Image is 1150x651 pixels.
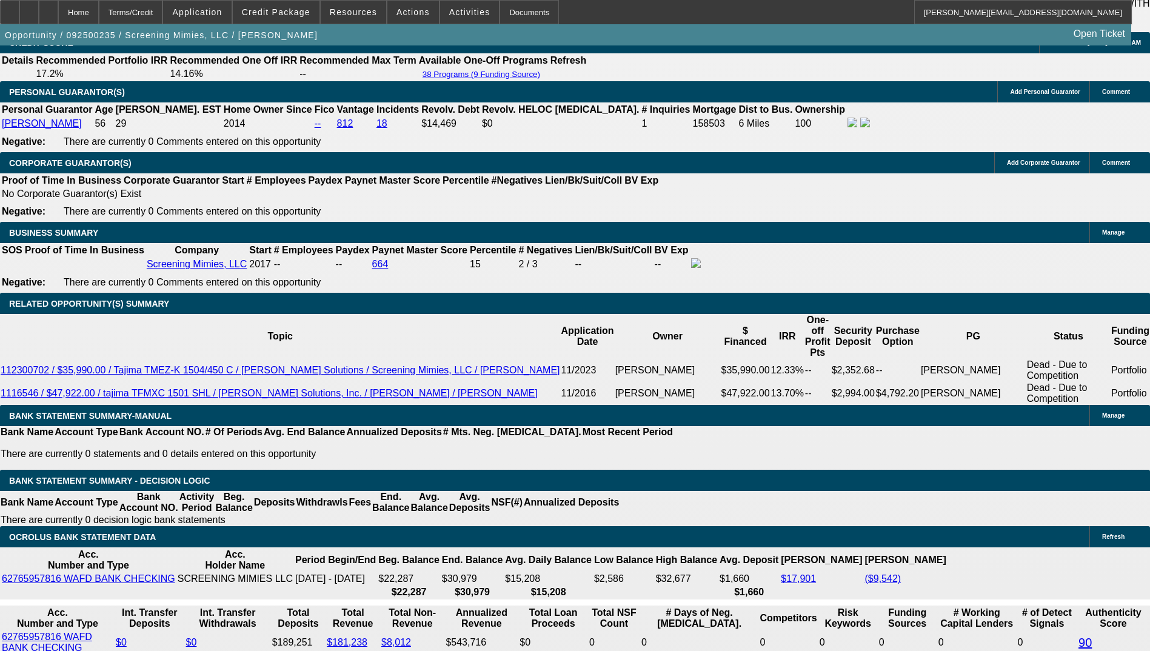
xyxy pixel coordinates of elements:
th: Status [1026,314,1111,359]
a: 812 [337,118,353,129]
a: Screening Mimies, LLC [147,259,247,269]
th: Avg. Deposit [719,549,779,572]
th: Sum of the Total NSF Count and Total Overdraft Fee Count from Ocrolus [589,607,640,630]
b: Vantage [337,104,374,115]
td: 1 [641,117,690,130]
b: Negative: [2,206,45,216]
b: BV Exp [624,175,658,185]
span: There are currently 0 Comments entered on this opportunity [64,206,321,216]
td: 13.70% [771,382,804,405]
td: Dead - Due to Competition [1026,359,1111,382]
button: Resources [321,1,386,24]
th: Avg. Deposits [449,491,491,514]
span: -- [274,259,281,269]
a: ($9,542) [865,573,901,584]
b: Paynet Master Score [372,245,467,255]
th: Activity Period [179,491,215,514]
th: End. Balance [441,549,503,572]
th: Acc. Number and Type [1,607,114,630]
b: Percentile [443,175,489,185]
b: Negative: [2,136,45,147]
th: Risk Keywords [819,607,877,630]
span: PERSONAL GUARANTOR(S) [9,87,125,97]
td: -- [875,359,920,382]
span: Credit Package [242,7,310,17]
th: Total Deposits [272,607,326,630]
td: -- [804,359,831,382]
img: facebook-icon.png [691,258,701,268]
td: $2,586 [593,573,654,585]
b: # Negatives [519,245,573,255]
th: Bank Account NO. [119,491,179,514]
th: Competitors [759,607,817,630]
th: Funding Source [1111,314,1150,359]
td: $0 [481,117,640,130]
td: $14,469 [421,117,480,130]
b: Lien/Bk/Suit/Coll [575,245,652,255]
b: Start [222,175,244,185]
td: $4,792.20 [875,382,920,405]
img: facebook-icon.png [847,118,857,127]
a: $0 [186,637,197,647]
th: Fees [349,491,372,514]
b: Paydex [336,245,370,255]
td: $35,990.00 [721,359,771,382]
th: Withdrawls [295,491,348,514]
th: Available One-Off Programs [418,55,549,67]
span: Opportunity / 092500235 / Screening Mimies, LLC / [PERSON_NAME] [5,30,318,40]
th: Proof of Time In Business [24,244,145,256]
th: One-off Profit Pts [804,314,831,359]
td: -- [574,258,652,271]
th: PG [920,314,1026,359]
span: Manage [1102,412,1125,419]
span: There are currently 0 Comments entered on this opportunity [64,136,321,147]
b: Start [249,245,271,255]
td: $15,208 [504,573,592,585]
th: Annualized Deposits [523,491,620,514]
th: Beg. Balance [215,491,253,514]
button: Application [163,1,231,24]
b: Paydex [309,175,343,185]
a: $8,012 [381,637,411,647]
p: There are currently 0 statements and 0 details entered on this opportunity [1,449,673,459]
th: Account Type [54,426,119,438]
b: BV Exp [655,245,689,255]
td: -- [335,258,370,271]
a: $17,901 [781,573,816,584]
div: 15 [470,259,516,270]
th: # Working Capital Lenders [938,607,1016,630]
td: -- [299,68,417,80]
th: Int. Transfer Deposits [115,607,184,630]
td: [PERSON_NAME] [615,359,721,382]
span: Add Personal Guarantor [1010,88,1080,95]
div: $543,716 [446,637,517,648]
b: Revolv. Debt [421,104,480,115]
th: Account Type [54,491,119,514]
td: Portfolio [1111,382,1150,405]
a: 1116546 / $47,922.00 / tajima TFMXC 1501 SHL / [PERSON_NAME] Solutions, Inc. / [PERSON_NAME] / [P... [1,388,538,398]
th: Avg. End Balance [263,426,346,438]
span: Bank Statement Summary - Decision Logic [9,476,210,486]
th: IRR [771,314,804,359]
b: Company [175,245,219,255]
div: 2 / 3 [519,259,573,270]
td: -- [804,382,831,405]
b: Corporate Guarantor [124,175,219,185]
th: Low Balance [593,549,654,572]
th: Recommended Max Term [299,55,417,67]
th: $22,287 [378,586,440,598]
td: [PERSON_NAME] [615,382,721,405]
b: Mortgage [693,104,737,115]
th: Refresh [550,55,587,67]
th: Recommended Portfolio IRR [35,55,168,67]
th: Bank Account NO. [119,426,205,438]
th: Annualized Revenue [445,607,518,630]
th: Deposits [253,491,296,514]
th: Int. Transfer Withdrawals [186,607,270,630]
td: $32,677 [655,573,718,585]
th: # of Detect Signals [1017,607,1077,630]
th: Avg. Balance [410,491,448,514]
span: Application [172,7,222,17]
th: Security Deposit [831,314,875,359]
b: Fico [315,104,335,115]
